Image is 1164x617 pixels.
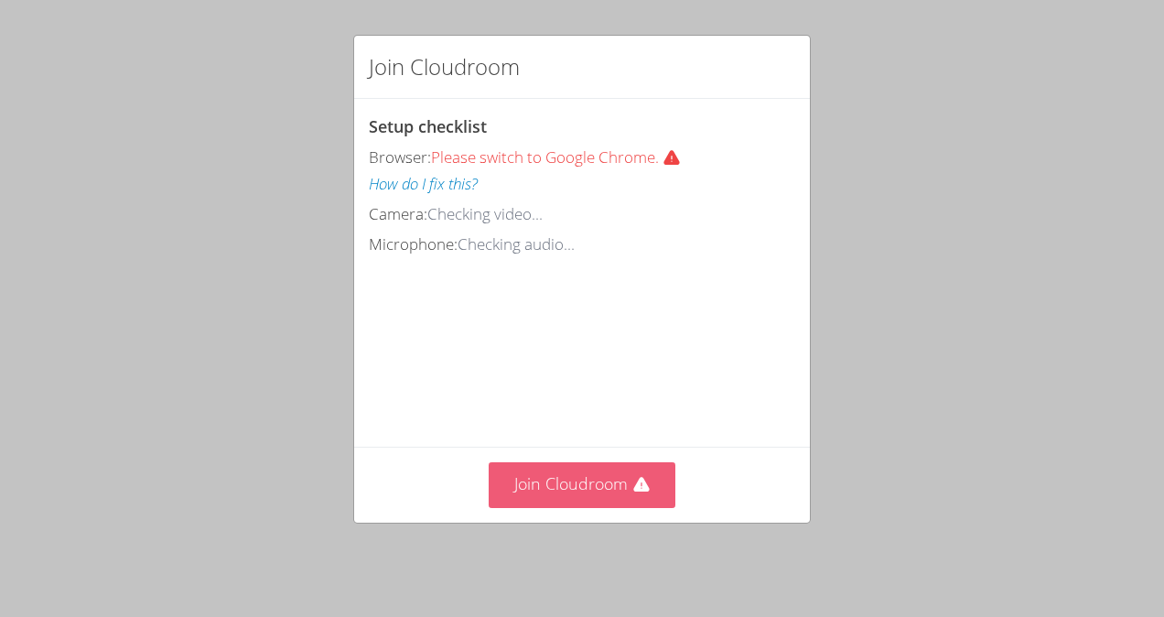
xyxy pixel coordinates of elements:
span: Microphone: [369,233,458,254]
button: How do I fix this? [369,171,478,198]
span: Browser: [369,146,431,168]
span: Setup checklist [369,115,487,137]
span: Camera: [369,203,427,224]
h2: Join Cloudroom [369,50,520,83]
button: Join Cloudroom [489,462,676,507]
span: Please switch to Google Chrome. [431,146,688,168]
span: Checking audio... [458,233,575,254]
span: Checking video... [427,203,543,224]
